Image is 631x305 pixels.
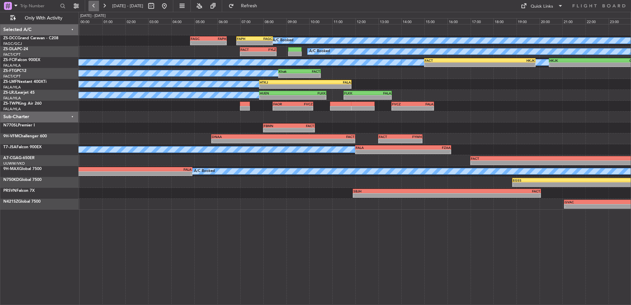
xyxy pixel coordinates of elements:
[549,63,594,67] div: -
[565,200,610,204] div: GVAC
[260,91,293,95] div: HUEN
[540,18,563,24] div: 20:00
[424,18,448,24] div: 15:00
[300,74,320,78] div: -
[531,3,553,10] div: Quick Links
[3,156,35,160] a: A7-CGAG-650ER
[3,200,18,204] span: N421SZ
[368,91,391,95] div: FALA
[279,74,299,78] div: -
[309,47,330,56] div: A/C Booked
[3,145,42,149] a: T7-JSAFalcon 900EX
[82,172,191,176] div: -
[194,166,215,176] div: A/C Booked
[3,91,16,95] span: ZS-LRJ
[3,161,25,166] a: UUWW/VKO
[7,13,72,23] button: Only With Activity
[3,36,17,40] span: ZS-DCC
[3,102,42,106] a: ZS-TWPKing Air 260
[344,91,368,95] div: FLKK
[293,95,326,99] div: -
[125,18,149,24] div: 02:00
[3,134,18,138] span: 9H-VFM
[3,102,18,106] span: ZS-TWP
[3,63,21,68] a: FALA/HLA
[3,145,17,149] span: T7-JSA
[273,106,293,110] div: -
[447,189,540,193] div: FACT
[279,69,299,73] div: Khak
[3,134,47,138] a: 9H-VFMChallenger 600
[289,128,315,132] div: -
[194,18,217,24] div: 05:00
[20,1,58,11] input: Trip Number
[305,80,351,84] div: FALA
[516,18,540,24] div: 19:00
[148,18,171,24] div: 03:00
[3,36,58,40] a: ZS-DCCGrand Caravan - C208
[585,18,609,24] div: 22:00
[3,123,18,127] span: N770SL
[3,178,42,182] a: N750KDGlobal 7500
[293,91,326,95] div: FLKK
[3,189,35,193] a: PRSVNFalcon 7X
[264,128,289,132] div: -
[3,58,15,62] span: ZS-FCI
[392,106,413,110] div: -
[258,52,276,56] div: -
[293,106,312,110] div: -
[480,58,535,62] div: HKJK
[3,80,47,84] a: ZS-LMFNextant 400XTi
[80,13,106,19] div: [DATE] - [DATE]
[513,183,620,186] div: -
[549,58,594,62] div: HKJK
[102,18,125,24] div: 01:00
[237,41,254,45] div: -
[293,102,312,106] div: FVCZ
[413,106,433,110] div: -
[513,178,620,182] div: EGSS
[289,124,315,128] div: FACT
[448,18,471,24] div: 16:00
[3,178,19,182] span: N750KD
[305,85,351,88] div: -
[355,18,379,24] div: 12:00
[237,37,254,41] div: FAPH
[3,80,17,84] span: ZS-LMF
[425,58,480,62] div: FACT
[3,85,21,90] a: FALA/HLA
[212,135,283,139] div: DNAA
[260,80,305,84] div: HTKJ
[79,18,102,24] div: 00:00
[273,102,293,106] div: FAOR
[3,200,41,204] a: N421SZGlobal 7500
[3,74,20,79] a: FACT/CPT
[191,41,208,45] div: -
[3,41,22,46] a: FAGC/GCJ
[3,189,17,193] span: PRSVN
[17,16,70,20] span: Only With Activity
[403,150,450,154] div: -
[480,63,535,67] div: -
[400,139,422,143] div: -
[225,1,265,11] button: Refresh
[264,124,289,128] div: FBMN
[191,37,208,41] div: FAGC
[379,135,400,139] div: FACT
[413,102,433,106] div: FALA
[356,146,403,150] div: FALA
[517,1,566,11] button: Quick Links
[240,18,263,24] div: 07:00
[300,69,320,73] div: FACT
[217,18,241,24] div: 06:00
[425,63,480,67] div: -
[3,91,35,95] a: ZS-LRJLearjet 45
[82,167,191,171] div: FALA
[401,18,424,24] div: 14:00
[171,18,194,24] div: 04:00
[332,18,355,24] div: 11:00
[400,135,422,139] div: FYWH
[368,95,391,99] div: -
[273,36,293,46] div: A/C Booked
[254,41,272,45] div: -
